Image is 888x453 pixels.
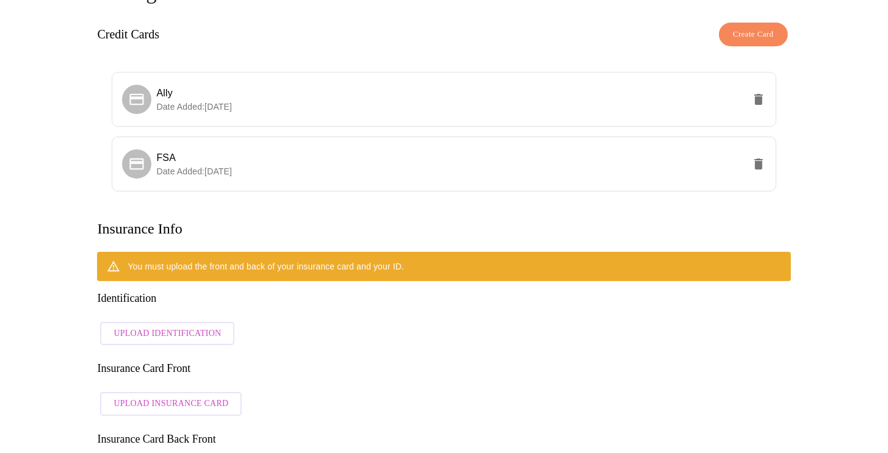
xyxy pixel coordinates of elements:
h3: Identification [97,292,790,305]
span: FSA [156,152,176,163]
h3: Insurance Card Back Front [97,433,790,446]
span: Create Card [733,27,774,41]
span: Upload Identification [114,326,221,341]
span: Upload Insurance Card [114,396,228,412]
span: Date Added: [DATE] [156,166,232,176]
button: delete [744,149,773,179]
span: Ally [156,88,172,98]
button: Upload Insurance Card [100,392,242,416]
button: Upload Identification [100,322,234,346]
button: Create Card [719,23,788,46]
button: delete [744,85,773,114]
h3: Insurance Info [97,221,182,237]
h3: Credit Cards [97,27,159,41]
h3: Insurance Card Front [97,362,790,375]
span: Date Added: [DATE] [156,102,232,112]
div: You must upload the front and back of your insurance card and your ID. [128,255,404,277]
